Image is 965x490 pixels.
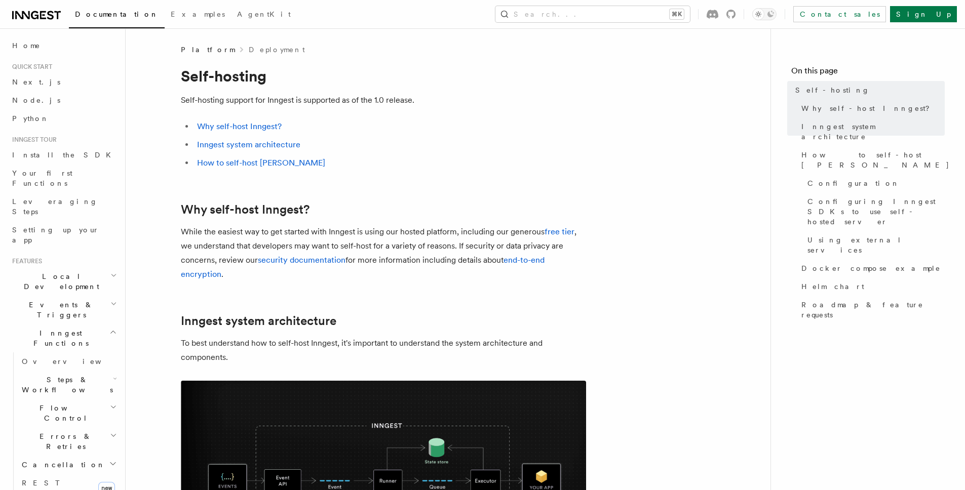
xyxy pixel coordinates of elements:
a: Examples [165,3,231,27]
span: Cancellation [18,460,105,470]
button: Errors & Retries [18,427,119,456]
span: Inngest Functions [8,328,109,348]
span: Leveraging Steps [12,197,98,216]
span: Configuration [807,178,900,188]
span: Setting up your app [12,226,99,244]
span: Home [12,40,41,51]
a: How to self-host [PERSON_NAME] [197,158,325,168]
span: Node.js [12,96,60,104]
a: Using external services [803,231,945,259]
span: Quick start [8,63,52,71]
a: Setting up your app [8,221,119,249]
button: Toggle dark mode [752,8,777,20]
a: Documentation [69,3,165,28]
a: security documentation [258,255,345,265]
a: Leveraging Steps [8,192,119,221]
a: Inngest system architecture [181,314,336,328]
a: Sign Up [890,6,957,22]
span: Inngest tour [8,136,57,144]
h4: On this page [791,65,945,81]
span: Flow Control [18,403,110,423]
span: Events & Triggers [8,300,110,320]
button: Events & Triggers [8,296,119,324]
a: Your first Functions [8,164,119,192]
a: Inngest system architecture [197,140,300,149]
span: Python [12,114,49,123]
span: Why self-host Inngest? [801,103,937,113]
a: Contact sales [793,6,886,22]
button: Inngest Functions [8,324,119,352]
a: Node.js [8,91,119,109]
p: While the easiest way to get started with Inngest is using our hosted platform, including our gen... [181,225,586,281]
a: Why self-host Inngest? [197,121,282,131]
a: Overview [18,352,119,371]
a: Configuration [803,174,945,192]
a: Roadmap & feature requests [797,296,945,324]
kbd: ⌘K [670,9,684,19]
span: Overview [22,357,126,365]
span: Self-hosting [795,85,870,95]
a: Inngest system architecture [797,117,945,146]
a: Home [8,36,119,55]
span: Docker compose example [801,263,941,273]
p: To best understand how to self-host Inngest, it's important to understand the system architecture... [181,336,586,364]
span: Configuring Inngest SDKs to use self-hosted server [807,196,945,227]
button: Search...⌘K [495,6,690,22]
a: Why self-host Inngest? [797,99,945,117]
span: Using external services [807,235,945,255]
p: Self-hosting support for Inngest is supported as of the 1.0 release. [181,93,586,107]
span: Inngest system architecture [801,121,945,142]
span: Roadmap & feature requests [801,300,945,320]
span: Documentation [75,10,159,18]
a: Configuring Inngest SDKs to use self-hosted server [803,192,945,231]
span: Next.js [12,78,60,86]
span: Platform [181,45,235,55]
span: Install the SDK [12,151,117,159]
a: Python [8,109,119,128]
button: Steps & Workflows [18,371,119,399]
a: free tier [545,227,574,236]
a: Helm chart [797,277,945,296]
a: Self-hosting [791,81,945,99]
span: Features [8,257,42,265]
a: Next.js [8,73,119,91]
button: Local Development [8,267,119,296]
span: Errors & Retries [18,431,110,452]
span: Examples [171,10,225,18]
button: Cancellation [18,456,119,474]
button: Flow Control [18,399,119,427]
span: Steps & Workflows [18,375,113,395]
h1: Self-hosting [181,67,586,85]
a: Why self-host Inngest? [181,202,310,217]
a: AgentKit [231,3,297,27]
a: Docker compose example [797,259,945,277]
a: Install the SDK [8,146,119,164]
span: Local Development [8,271,110,292]
a: Deployment [249,45,305,55]
a: How to self-host [PERSON_NAME] [797,146,945,174]
span: Helm chart [801,281,864,292]
span: AgentKit [237,10,291,18]
span: How to self-host [PERSON_NAME] [801,150,950,170]
span: Your first Functions [12,169,72,187]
